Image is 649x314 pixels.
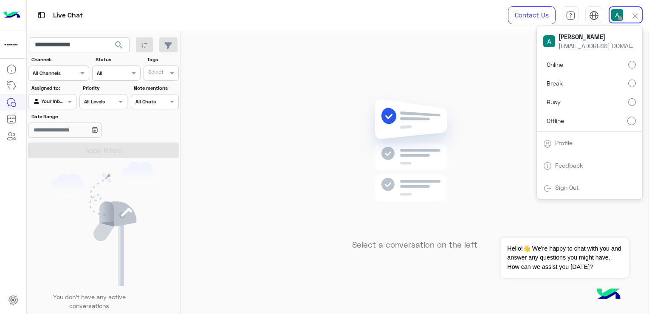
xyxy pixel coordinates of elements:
a: Sign Out [555,184,579,191]
span: Hello!👋 We're happy to chat with you and answer any questions you might have. How can we assist y... [501,238,629,278]
label: Note mentions [134,84,178,92]
a: Profile [555,139,573,146]
label: Channel: [31,56,88,63]
h5: Select a conversation on the left [352,240,477,250]
img: 923305001092802 [3,37,19,52]
div: Select [147,68,164,78]
img: tab [566,11,576,20]
a: Feedback [555,162,583,169]
a: tab [562,6,579,24]
img: userImage [611,9,623,21]
p: Live Chat [53,10,83,21]
input: Offline [627,117,636,125]
img: tab [543,162,552,170]
img: empty users [50,162,157,286]
label: Tags [147,56,178,63]
img: close [630,11,640,21]
span: [EMAIL_ADDRESS][DOMAIN_NAME] [559,41,635,50]
img: tab [543,140,552,148]
span: [PERSON_NAME] [559,32,635,41]
p: You don’t have any active conversations [46,292,132,311]
img: no messages [353,92,476,234]
img: userImage [543,35,555,47]
input: Online [628,61,636,69]
label: Assigned to: [31,84,75,92]
span: Break [547,79,563,88]
label: Date Range [31,113,127,120]
button: search [109,37,130,56]
span: Busy [547,97,561,106]
label: Status [96,56,139,63]
img: tab [36,10,47,20]
span: search [114,40,124,50]
span: Offline [547,116,564,125]
span: Online [547,60,563,69]
input: Busy [628,98,636,106]
button: Apply Filters [28,143,179,158]
img: hulul-logo.png [594,280,624,310]
label: Priority [83,84,127,92]
img: Logo [3,6,20,24]
img: tab [589,11,599,20]
img: tab [543,184,552,193]
a: Contact Us [508,6,556,24]
input: Break [628,80,636,87]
